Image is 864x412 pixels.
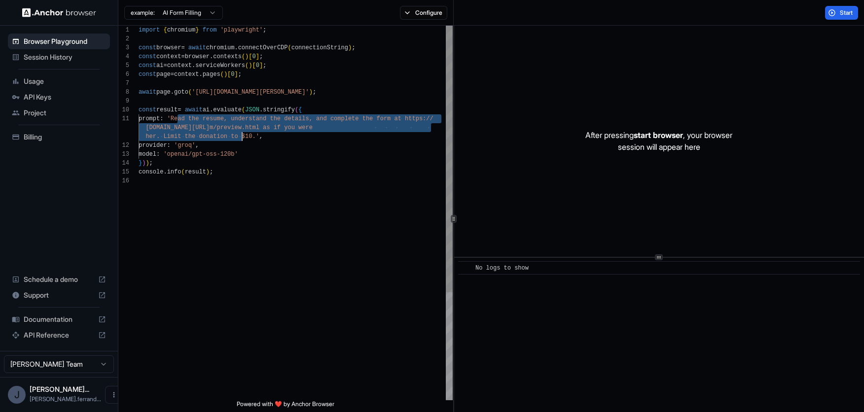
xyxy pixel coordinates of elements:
[105,386,123,404] button: Open menu
[145,124,210,131] span: [DOMAIN_NAME][URL]
[139,71,156,78] span: const
[24,290,94,300] span: Support
[249,62,252,69] span: )
[24,92,106,102] span: API Keys
[181,44,184,51] span: =
[220,71,224,78] span: (
[259,53,263,60] span: ;
[185,53,210,60] span: browser
[156,106,178,113] span: result
[174,142,195,149] span: 'groq'
[142,160,145,167] span: )
[195,27,199,34] span: }
[8,272,110,287] div: Schedule a demo
[139,89,156,96] span: await
[139,27,160,34] span: import
[8,311,110,327] div: Documentation
[24,132,106,142] span: Billing
[24,108,106,118] span: Project
[242,106,245,113] span: (
[210,124,313,131] span: m/preview.html as if you were
[118,97,129,105] div: 9
[139,115,160,122] span: prompt
[192,62,195,69] span: .
[298,106,302,113] span: {
[8,49,110,65] div: Session History
[252,62,255,69] span: [
[195,142,199,149] span: ,
[167,62,192,69] span: context
[203,71,220,78] span: pages
[210,53,213,60] span: .
[139,160,142,167] span: }
[163,169,167,175] span: .
[8,89,110,105] div: API Keys
[24,275,94,284] span: Schedule a demo
[291,44,348,51] span: connectionString
[167,169,181,175] span: info
[181,53,184,60] span: =
[118,26,129,34] div: 1
[252,53,255,60] span: 0
[825,6,858,20] button: Start
[206,44,235,51] span: chromium
[288,44,291,51] span: (
[8,34,110,49] div: Browser Playground
[139,151,156,158] span: model
[139,106,156,113] span: const
[210,106,213,113] span: .
[118,141,129,150] div: 12
[309,89,313,96] span: )
[156,71,171,78] span: page
[238,44,288,51] span: connectOverCDP
[118,70,129,79] div: 6
[185,169,206,175] span: result
[475,265,529,272] span: No logs to show
[8,327,110,343] div: API Reference
[139,62,156,69] span: const
[242,53,245,60] span: (
[203,106,210,113] span: ai
[259,62,263,69] span: ]
[24,52,106,62] span: Session History
[118,105,129,114] div: 10
[167,142,171,149] span: :
[118,52,129,61] div: 4
[171,71,174,78] span: =
[156,44,181,51] span: browser
[118,159,129,168] div: 14
[167,27,196,34] span: chromium
[167,115,345,122] span: 'Read the resume, understand the details, and comp
[24,314,94,324] span: Documentation
[840,9,854,17] span: Start
[118,114,129,123] div: 11
[263,27,266,34] span: ;
[24,36,106,46] span: Browser Playground
[352,44,355,51] span: ;
[174,89,188,96] span: goto
[231,71,234,78] span: 0
[227,71,231,78] span: [
[156,53,181,60] span: context
[8,129,110,145] div: Billing
[163,151,238,158] span: 'openai/gpt-oss-120b'
[139,44,156,51] span: const
[585,129,732,153] p: After pressing , your browser session will appear here
[118,43,129,52] div: 3
[118,34,129,43] div: 2
[145,133,259,140] span: her. Limit the donation to $10.'
[245,62,249,69] span: (
[224,71,227,78] span: )
[348,44,352,51] span: )
[156,89,171,96] span: page
[139,169,163,175] span: console
[188,89,192,96] span: (
[245,106,259,113] span: JSON
[185,106,203,113] span: await
[213,53,242,60] span: contexts
[8,73,110,89] div: Usage
[234,71,238,78] span: ]
[188,44,206,51] span: await
[256,53,259,60] span: ]
[238,71,242,78] span: ;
